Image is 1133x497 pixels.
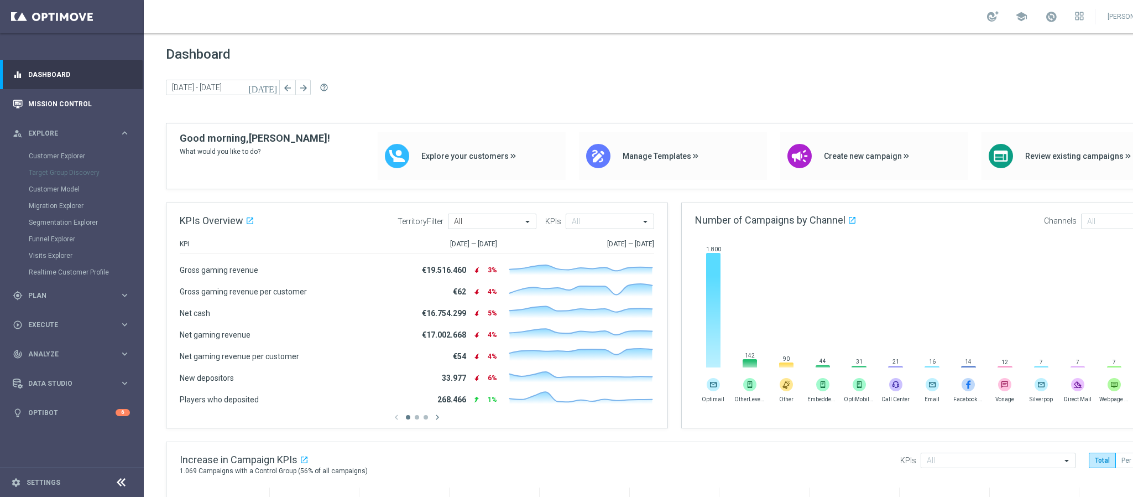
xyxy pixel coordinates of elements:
a: Optibot [28,398,116,427]
div: Visits Explorer [29,247,143,264]
i: play_circle_outline [13,320,23,330]
i: keyboard_arrow_right [119,128,130,138]
button: equalizer Dashboard [12,70,130,79]
i: person_search [13,128,23,138]
div: Explore [13,128,119,138]
a: Settings [27,479,60,486]
i: track_changes [13,349,23,359]
div: Target Group Discovery [29,164,143,181]
i: keyboard_arrow_right [119,378,130,389]
div: Plan [13,291,119,301]
button: Mission Control [12,100,130,108]
div: Data Studio [13,379,119,389]
a: Dashboard [28,60,130,89]
a: Migration Explorer [29,201,115,210]
button: lightbulb Optibot 6 [12,408,130,417]
button: track_changes Analyze keyboard_arrow_right [12,350,130,359]
span: school [1015,11,1027,23]
div: Segmentation Explorer [29,214,143,231]
i: equalizer [13,70,23,80]
i: keyboard_arrow_right [119,349,130,359]
a: Segmentation Explorer [29,218,115,227]
div: Customer Explorer [29,148,143,164]
a: Mission Control [28,89,130,118]
div: Migration Explorer [29,198,143,214]
a: Realtime Customer Profile [29,268,115,277]
div: Execute [13,320,119,330]
a: Customer Model [29,185,115,194]
i: lightbulb [13,408,23,418]
span: Data Studio [28,380,119,387]
a: Customer Explorer [29,152,115,161]
span: Execute [28,322,119,328]
div: Optibot [13,398,130,427]
div: 6 [116,409,130,416]
i: settings [11,478,21,488]
i: gps_fixed [13,291,23,301]
span: Plan [28,292,119,299]
a: Visits Explorer [29,251,115,260]
div: Mission Control [13,89,130,118]
button: Data Studio keyboard_arrow_right [12,379,130,388]
button: person_search Explore keyboard_arrow_right [12,129,130,138]
button: gps_fixed Plan keyboard_arrow_right [12,291,130,300]
div: Dashboard [13,60,130,89]
button: play_circle_outline Execute keyboard_arrow_right [12,320,130,329]
i: keyboard_arrow_right [119,290,130,301]
span: Explore [28,130,119,137]
a: Funnel Explorer [29,235,115,244]
span: Analyze [28,351,119,358]
div: Customer Model [29,181,143,198]
div: Analyze [13,349,119,359]
div: Funnel Explorer [29,231,143,247]
i: keyboard_arrow_right [119,319,130,330]
div: Realtime Customer Profile [29,264,143,281]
